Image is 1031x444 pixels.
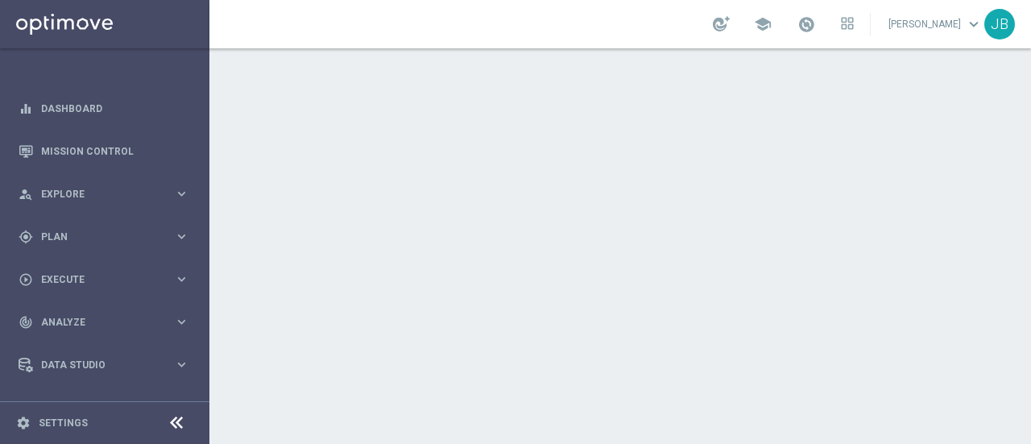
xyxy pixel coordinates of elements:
button: Data Studio keyboard_arrow_right [18,359,190,371]
i: gps_fixed [19,230,33,244]
span: Data Studio [41,360,174,370]
button: play_circle_outline Execute keyboard_arrow_right [18,273,190,286]
i: person_search [19,187,33,201]
i: keyboard_arrow_right [174,314,189,330]
i: play_circle_outline [19,272,33,287]
a: Mission Control [41,130,189,172]
button: gps_fixed Plan keyboard_arrow_right [18,230,190,243]
button: Mission Control [18,145,190,158]
a: Settings [39,418,88,428]
div: Plan [19,230,174,244]
i: track_changes [19,315,33,330]
button: track_changes Analyze keyboard_arrow_right [18,316,190,329]
button: equalizer Dashboard [18,102,190,115]
i: keyboard_arrow_right [174,229,189,244]
div: Analyze [19,315,174,330]
span: Explore [41,189,174,199]
div: JB [984,9,1015,39]
div: Explore [19,187,174,201]
button: person_search Explore keyboard_arrow_right [18,188,190,201]
span: Plan [41,232,174,242]
i: equalizer [19,102,33,116]
i: keyboard_arrow_right [174,357,189,372]
i: settings [16,416,31,430]
div: Mission Control [19,130,189,172]
span: school [754,15,772,33]
span: Analyze [41,317,174,327]
i: keyboard_arrow_right [174,186,189,201]
i: keyboard_arrow_right [174,272,189,287]
span: Execute [41,275,174,284]
div: Optibot [19,386,189,429]
div: Dashboard [19,87,189,130]
i: lightbulb [19,400,33,415]
div: Execute [19,272,174,287]
a: Optibot [41,386,189,429]
div: Data Studio [19,358,174,372]
a: Dashboard [41,87,189,130]
span: keyboard_arrow_down [965,15,983,33]
a: [PERSON_NAME]keyboard_arrow_down [887,12,984,36]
